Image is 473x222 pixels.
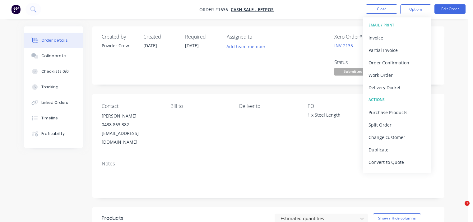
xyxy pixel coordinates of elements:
div: [EMAIL_ADDRESS][DOMAIN_NAME] [102,129,160,146]
button: Profitability [24,126,83,141]
div: Partial Invoice [369,46,426,55]
button: Tracking [24,79,83,95]
div: Order Confirmation [369,58,426,67]
button: Add team member [227,42,269,51]
a: INV-2135 [334,43,353,49]
div: Xero Order # [334,34,381,40]
div: Created [143,34,178,40]
span: [DATE] [185,43,199,49]
div: Powder Crew [102,42,136,49]
div: Collaborate [41,53,66,59]
img: Factory [11,5,21,14]
button: Linked Orders [24,95,83,110]
button: Checklists 0/0 [24,64,83,79]
div: Order details [41,38,68,43]
button: Order details [24,33,83,48]
div: [PERSON_NAME]0438 863 382[EMAIL_ADDRESS][DOMAIN_NAME] [102,112,160,146]
div: Split Order [369,120,426,129]
div: Archive [369,170,426,179]
button: Submitted [334,68,372,77]
div: Required [185,34,219,40]
div: Linked Orders [41,100,68,105]
div: Checklists 0/0 [41,69,69,74]
div: Products [102,215,123,222]
div: Assigned to [227,34,289,40]
div: EMAIL / PRINT [369,21,426,29]
div: Delivery Docket [369,83,426,92]
div: ACTIONS [369,96,426,104]
div: 1 x Steel Length [308,112,366,120]
div: 0438 863 382 [102,120,160,129]
button: Timeline [24,110,83,126]
div: Duplicate [369,145,426,154]
div: Purchase Products [369,108,426,117]
button: Edit Order [434,4,466,14]
button: Close [366,4,397,14]
div: PO [308,103,366,109]
iframe: Intercom live chat [452,201,467,216]
div: Status [334,59,381,65]
div: Created by [102,34,136,40]
a: Cash Sale - EFTPOS [231,7,274,12]
span: [DATE] [143,43,157,49]
span: 1 [465,201,470,206]
div: Contact [102,103,160,109]
div: Timeline [41,115,58,121]
div: Notes [102,161,435,167]
button: Options [400,4,431,14]
div: Convert to Quote [369,158,426,167]
div: Work Order [369,71,426,80]
div: Bill to [170,103,229,109]
div: Tracking [41,84,58,90]
div: Deliver to [239,103,298,109]
div: Change customer [369,133,426,142]
div: Profitability [41,131,65,136]
div: Invoice [369,33,426,42]
button: Add team member [223,42,269,51]
button: Collaborate [24,48,83,64]
div: [PERSON_NAME] [102,112,160,120]
span: Order #1636 - [199,7,231,12]
span: Submitted [334,68,372,76]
